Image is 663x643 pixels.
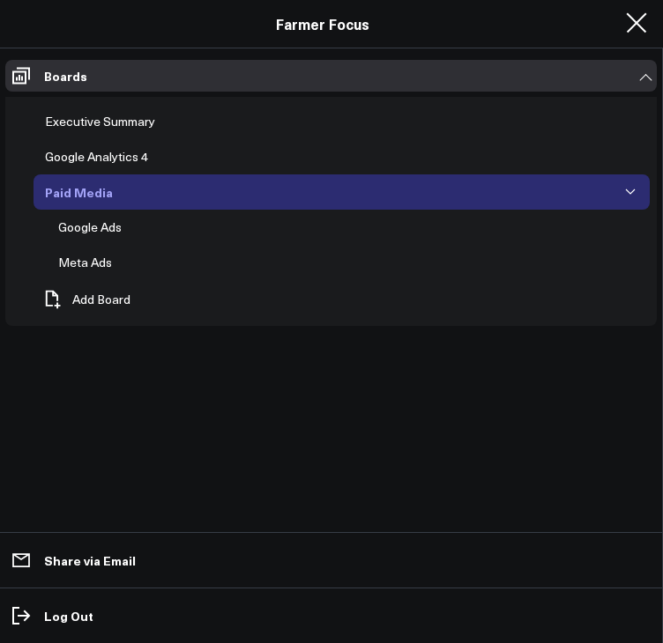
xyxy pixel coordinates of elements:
[276,14,369,33] a: Farmer Focus
[34,174,124,210] a: Paid Media
[44,553,136,567] p: Share via Email
[47,210,133,245] a: Google Ads
[41,111,160,132] div: Executive Summary
[41,146,153,167] div: Google Analytics 4
[41,181,117,203] div: Paid Media
[34,280,139,319] button: Add Board
[54,217,126,238] div: Google Ads
[54,252,116,273] div: Meta Ads
[34,139,160,174] a: Google Analytics 4
[47,245,123,280] a: Meta Ads
[34,104,167,139] a: Executive Summary
[72,292,130,307] span: Add Board
[44,609,93,623] p: Log Out
[5,600,657,632] a: Log Out
[44,69,87,83] p: Boards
